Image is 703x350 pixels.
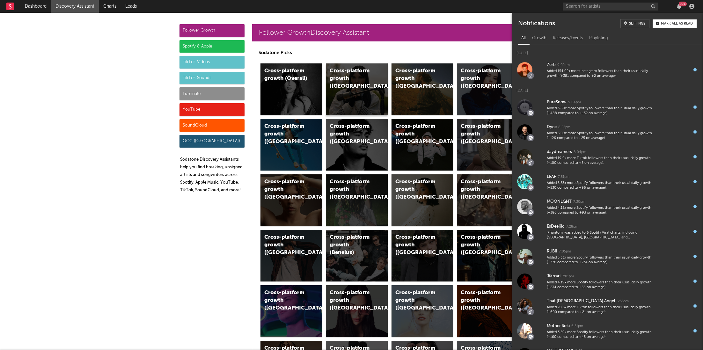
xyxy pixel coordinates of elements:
div: Follower Growth [179,24,245,37]
div: Cross-platform growth ([GEOGRAPHIC_DATA]) [395,289,439,312]
div: 99 + [679,2,687,6]
a: That [DEMOGRAPHIC_DATA] Angel6:55pmAdded 28.5x more Tiktok followers than their usual daily growt... [512,294,703,318]
div: Cross-platform growth ([GEOGRAPHIC_DATA]) [395,234,439,257]
a: Cross-platform growth (Benelux) [326,230,388,281]
div: RUBII [547,248,557,255]
div: Cross-platform growth ([GEOGRAPHIC_DATA]) [395,67,439,90]
div: Cross-platform growth ([GEOGRAPHIC_DATA]) [264,289,308,312]
div: That [DEMOGRAPHIC_DATA] Angel [547,297,615,305]
div: Cross-platform growth (Benelux) [330,234,373,257]
div: OCC ([GEOGRAPHIC_DATA]) [179,135,245,148]
a: Cross-platform growth ([GEOGRAPHIC_DATA]) [392,285,453,337]
div: 9:04pm [568,100,581,105]
a: Cross-platform growth ([GEOGRAPHIC_DATA]) [457,285,519,337]
div: 6:51pm [571,324,583,329]
a: Cross-platform growth ([GEOGRAPHIC_DATA]) [457,174,519,226]
div: LEAP [547,173,556,181]
a: Mother Soki6:51pmAdded 3.59x more Spotify followers than their usual daily growth (+160 compared ... [512,318,703,343]
a: Jfarrari7:01pmAdded 4.19x more Spotify followers than their usual daily growth (+234 compared to ... [512,269,703,294]
a: Cross-platform growth ([GEOGRAPHIC_DATA]) [392,63,453,115]
a: LEAP7:51pmAdded 5.53x more Spotify followers than their usual daily growth (+530 compared to +96 ... [512,169,703,194]
a: daydreamers8:04pmAdded 19.0x more Tiktok followers than their usual daily growth (+100 compared t... [512,144,703,169]
div: Cross-platform growth ([GEOGRAPHIC_DATA]) [330,289,373,312]
div: Cross-platform growth ([GEOGRAPHIC_DATA]) [264,234,308,257]
a: Cross-platform growth (Overall) [260,63,322,115]
p: Sodatone Picks [259,49,521,57]
div: Zerb [547,61,556,69]
a: Dyce8:25pmAdded 5.09x more Spotify followers than their usual daily growth (+126 compared to +25 ... [512,120,703,144]
div: Added 3.59x more Spotify followers than their usual daily growth (+160 compared to +45 on average). [547,330,659,340]
div: Dyce [547,123,557,131]
div: Cross-platform growth ([GEOGRAPHIC_DATA]) [461,234,504,257]
div: Jfarrari [547,273,560,280]
div: Spotify & Apple [179,40,245,53]
div: Added 19.0x more Tiktok followers than their usual daily growth (+100 compared to +5 on average). [547,156,659,166]
a: Zerb9:02amAdded 154.02x more Instagram followers than their usual daily growth (+381 compared to ... [512,57,703,82]
div: [DATE] [512,82,703,95]
div: Settings [629,22,645,26]
div: All [518,33,529,44]
div: Added 5.09x more Spotify followers than their usual daily growth (+126 compared to +25 on average). [547,131,659,141]
a: Cross-platform growth ([GEOGRAPHIC_DATA]) [326,63,388,115]
div: Playlisting [586,33,611,44]
div: Cross-platform growth ([GEOGRAPHIC_DATA]) [330,123,373,146]
input: Search for artists [563,3,658,11]
div: YouTube [179,103,245,116]
a: Cross-platform growth ([GEOGRAPHIC_DATA]) [260,174,322,226]
div: Releases/Events [550,33,586,44]
a: Cross-platform growth ([GEOGRAPHIC_DATA]) [260,119,322,171]
div: Cross-platform growth ([GEOGRAPHIC_DATA]) [461,67,504,90]
a: Cross-platform growth ([GEOGRAPHIC_DATA]) [457,63,519,115]
div: Cross-platform growth ([GEOGRAPHIC_DATA]) [461,123,504,146]
a: Cross-platform growth ([GEOGRAPHIC_DATA]/GSA) [392,119,453,171]
div: 7:28pm [566,224,578,229]
div: Cross-platform growth ([GEOGRAPHIC_DATA]) [330,178,373,201]
a: MOONLGHT7:30pmAdded 4.15x more Spotify followers than their usual daily growth (+386 compared to ... [512,194,703,219]
div: 7:01pm [562,274,574,279]
div: PureSnow [547,98,567,106]
button: Mark all as read [653,19,697,28]
a: Cross-platform growth ([GEOGRAPHIC_DATA]) [260,230,322,281]
div: Added 28.5x more Tiktok followers than their usual daily growth (+600 compared to +21 on average). [547,305,659,315]
a: RUBII7:05pmAdded 3.33x more Spotify followers than their usual daily growth (+778 compared to +23... [512,244,703,269]
div: EsDeeKid [547,223,565,230]
div: Cross-platform growth ([GEOGRAPHIC_DATA]) [330,67,373,90]
div: Mother Soki [547,322,570,330]
div: TikTok Videos [179,56,245,69]
a: Cross-platform growth ([GEOGRAPHIC_DATA]) [326,119,388,171]
a: PureSnow9:04pmAdded 3.69x more Spotify followers than their usual daily growth (+488 compared to ... [512,95,703,120]
div: Added 4.19x more Spotify followers than their usual daily growth (+234 compared to +56 on average). [547,280,659,290]
p: Sodatone Discovery Assistants help you find breaking, unsigned artists and songwriters across Spo... [180,156,245,194]
div: Added 4.15x more Spotify followers than their usual daily growth (+386 compared to +93 on average). [547,206,659,215]
div: 7:05pm [559,249,571,254]
div: Cross-platform growth ([GEOGRAPHIC_DATA]) [264,178,308,201]
a: Cross-platform growth ([GEOGRAPHIC_DATA]) [392,230,453,281]
div: Notifications [518,19,555,28]
div: 9:02am [557,63,570,68]
a: Cross-platform growth ([GEOGRAPHIC_DATA]) [326,174,388,226]
div: Cross-platform growth ([GEOGRAPHIC_DATA]) [264,123,308,146]
a: Cross-platform growth ([GEOGRAPHIC_DATA]) [457,230,519,281]
div: Cross-platform growth (Overall) [264,67,308,83]
div: Cross-platform growth ([GEOGRAPHIC_DATA]) [395,178,439,201]
a: Settings [620,19,649,28]
div: Cross-platform growth ([GEOGRAPHIC_DATA]) [461,289,504,312]
div: Mark all as read [661,22,693,26]
div: daydreamers [547,148,572,156]
div: 8:04pm [574,150,586,155]
div: 7:51pm [558,175,569,179]
div: Added 3.33x more Spotify followers than their usual daily growth (+778 compared to +234 on average). [547,255,659,265]
div: 6:55pm [617,299,629,304]
div: TikTok Sounds [179,72,245,84]
div: SoundCloud [179,119,245,132]
a: Cross-platform growth ([GEOGRAPHIC_DATA]) [260,285,322,337]
div: [DATE] [512,45,703,57]
div: Added 5.53x more Spotify followers than their usual daily growth (+530 compared to +96 on average). [547,181,659,191]
div: Growth [529,33,550,44]
div: Luminate [179,87,245,100]
a: EsDeeKid7:28pm'Phantom' was added to 6 Spotify Viral charts, including [GEOGRAPHIC_DATA], [GEOGRA... [512,219,703,244]
div: Cross-platform growth ([GEOGRAPHIC_DATA]) [461,178,504,201]
div: MOONLGHT [547,198,572,206]
div: Added 154.02x more Instagram followers than their usual daily growth (+381 compared to +2 on aver... [547,69,659,79]
a: Cross-platform growth ([GEOGRAPHIC_DATA]) [326,285,388,337]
